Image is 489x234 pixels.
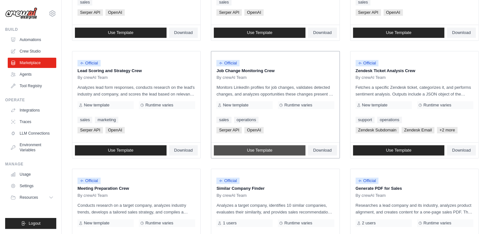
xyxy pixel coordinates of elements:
[8,105,56,115] a: Integrations
[284,221,312,226] span: Runtime varies
[5,162,56,167] div: Manage
[384,9,403,16] span: OpenAI
[95,117,118,123] a: marketing
[5,97,56,103] div: Operate
[216,193,247,198] span: By crewAI Team
[75,28,167,38] a: Use Template
[77,9,103,16] span: Serper API
[247,148,272,153] span: Use Template
[174,30,193,35] span: Download
[244,9,264,16] span: OpenAI
[77,178,101,184] span: Official
[169,145,198,155] a: Download
[284,103,312,108] span: Runtime varies
[214,28,305,38] a: Use Template
[423,221,451,226] span: Runtime varies
[145,103,173,108] span: Runtime varies
[169,28,198,38] a: Download
[223,221,237,226] span: 1 users
[308,145,337,155] a: Download
[362,221,376,226] span: 2 users
[8,192,56,203] button: Resources
[8,81,56,91] a: Tool Registry
[356,185,473,192] p: Generate PDF for Sales
[356,127,399,133] span: Zendesk Subdomain
[105,127,125,133] span: OpenAI
[216,117,231,123] a: sales
[313,30,332,35] span: Download
[77,75,108,80] span: By crewAI Team
[5,7,37,20] img: Logo
[20,195,38,200] span: Resources
[8,35,56,45] a: Automations
[423,103,451,108] span: Runtime varies
[77,193,108,198] span: By crewAI Team
[244,127,264,133] span: OpenAI
[8,69,56,79] a: Agents
[353,145,445,155] a: Use Template
[214,145,305,155] a: Use Template
[8,169,56,180] a: Usage
[447,28,476,38] a: Download
[216,75,247,80] span: By crewAI Team
[356,9,381,16] span: Serper API
[234,117,259,123] a: operations
[105,9,125,16] span: OpenAI
[8,181,56,191] a: Settings
[353,28,445,38] a: Use Template
[356,202,473,215] p: Researches a lead company and its industry, analyzes product alignment, and creates content for a...
[386,148,411,153] span: Use Template
[84,221,109,226] span: New template
[452,30,471,35] span: Download
[447,145,476,155] a: Download
[308,28,337,38] a: Download
[313,148,332,153] span: Download
[216,185,334,192] p: Similar Company Finder
[386,30,411,35] span: Use Template
[356,178,379,184] span: Official
[75,145,167,155] a: Use Template
[77,68,195,74] p: Lead Scoring and Strategy Crew
[223,103,248,108] span: New template
[356,193,386,198] span: By crewAI Team
[216,60,240,66] span: Official
[108,148,133,153] span: Use Template
[437,127,457,133] span: +2 more
[356,60,379,66] span: Official
[216,84,334,97] p: Monitors LinkedIn profiles for job changes, validates detected changes, and analyzes opportunitie...
[84,103,109,108] span: New template
[247,30,272,35] span: Use Template
[77,202,195,215] p: Conducts research on a target company, analyzes industry trends, develops a tailored sales strate...
[5,27,56,32] div: Build
[216,178,240,184] span: Official
[457,203,489,234] iframe: Chat Widget
[362,103,387,108] span: New template
[77,84,195,97] p: Analyzes lead form responses, conducts research on the lead's industry and company, and scores th...
[77,117,92,123] a: sales
[8,117,56,127] a: Traces
[174,148,193,153] span: Download
[8,140,56,155] a: Environment Variables
[356,75,386,80] span: By crewAI Team
[77,60,101,66] span: Official
[5,218,56,229] button: Logout
[145,221,173,226] span: Runtime varies
[356,117,375,123] a: support
[216,127,242,133] span: Serper API
[8,46,56,56] a: Crew Studio
[452,148,471,153] span: Download
[377,117,402,123] a: operations
[8,58,56,68] a: Marketplace
[356,84,473,97] p: Fetches a specific Zendesk ticket, categorizes it, and performs sentiment analysis. Outputs inclu...
[216,9,242,16] span: Serper API
[77,127,103,133] span: Serper API
[29,221,41,226] span: Logout
[108,30,133,35] span: Use Template
[8,128,56,138] a: LLM Connections
[216,202,334,215] p: Analyzes a target company, identifies 10 similar companies, evaluates their similarity, and provi...
[216,68,334,74] p: Job Change Monitoring Crew
[402,127,434,133] span: Zendesk Email
[77,185,195,192] p: Meeting Preparation Crew
[356,68,473,74] p: Zendesk Ticket Analysis Crew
